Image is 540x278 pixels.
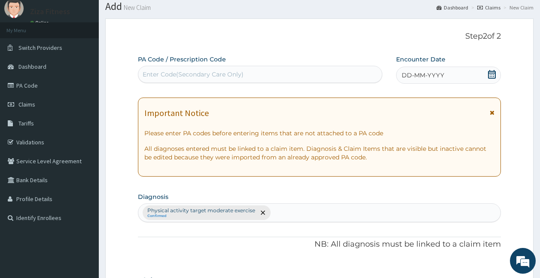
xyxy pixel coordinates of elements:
span: We're online! [50,84,119,171]
textarea: Type your message and hit 'Enter' [4,186,164,216]
div: Minimize live chat window [141,4,162,25]
span: Tariffs [18,119,34,127]
span: DD-MM-YYYY [402,71,444,79]
span: Claims [18,101,35,108]
div: Enter Code(Secondary Care Only) [143,70,244,79]
p: Step 2 of 2 [138,32,501,41]
p: NB: All diagnosis must be linked to a claim item [138,239,501,250]
h1: Important Notice [144,108,209,118]
span: Switch Providers [18,44,62,52]
h1: Add [105,1,534,12]
span: Dashboard [18,63,46,70]
div: Chat with us now [45,48,144,59]
a: Online [30,20,51,26]
label: PA Code / Prescription Code [138,55,226,64]
label: Diagnosis [138,192,168,201]
a: Dashboard [436,4,468,11]
p: Please enter PA codes before entering items that are not attached to a PA code [144,129,495,137]
label: Encounter Date [396,55,445,64]
a: Claims [477,4,500,11]
li: New Claim [501,4,534,11]
small: New Claim [122,4,151,11]
p: Ziza Fitness [30,8,70,15]
p: All diagnoses entered must be linked to a claim item. Diagnosis & Claim Items that are visible bu... [144,144,495,162]
img: d_794563401_company_1708531726252_794563401 [16,43,35,64]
